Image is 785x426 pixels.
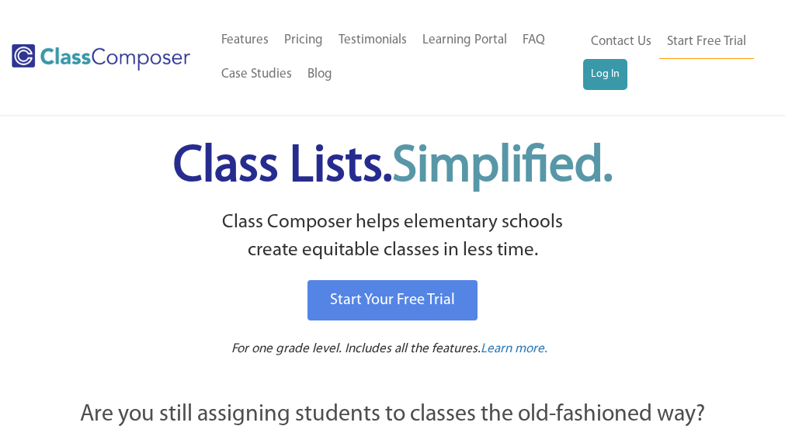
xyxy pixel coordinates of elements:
a: Start Your Free Trial [307,280,478,320]
a: Pricing [276,23,331,57]
a: FAQ [515,23,553,57]
span: Simplified. [392,142,613,192]
img: Class Composer [12,44,190,71]
a: Blog [300,57,340,92]
span: Learn more. [481,342,547,355]
a: Learn more. [481,340,547,359]
a: Testimonials [331,23,415,57]
a: Log In [583,59,627,90]
nav: Header Menu [583,25,762,90]
span: Class Lists. [173,142,613,192]
p: Class Composer helps elementary schools create equitable classes in less time. [16,209,769,265]
a: Contact Us [583,25,659,59]
a: Learning Portal [415,23,515,57]
nav: Header Menu [214,23,583,92]
span: For one grade level. Includes all the features. [231,342,481,355]
span: Start Your Free Trial [330,293,455,308]
a: Case Studies [214,57,300,92]
a: Features [214,23,276,57]
a: Start Free Trial [659,25,754,60]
